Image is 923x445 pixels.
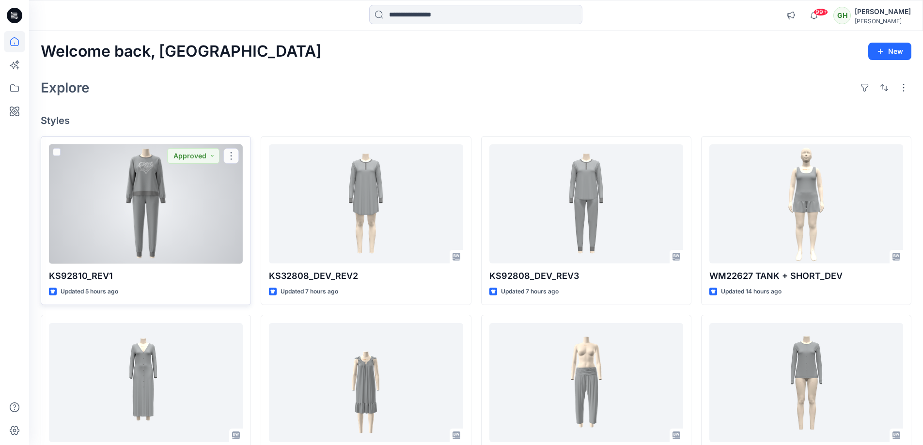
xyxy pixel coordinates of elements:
a: D70037 REV2 [489,323,683,443]
p: KS92810_REV1 [49,269,243,283]
p: Updated 14 hours ago [721,287,782,297]
div: GH [833,7,851,24]
a: WM22627 TANK + SHORT_DEV [709,144,903,264]
a: D00036_DEVELOPMENT [709,323,903,443]
p: KS32808_DEV_REV2 [269,269,463,283]
p: Updated 5 hours ago [61,287,118,297]
a: KS32808_DEV_REV2 [269,144,463,264]
p: Updated 7 hours ago [281,287,338,297]
div: [PERSON_NAME] [855,6,911,17]
h2: Welcome back, [GEOGRAPHIC_DATA] [41,43,322,61]
p: KS92808_DEV_REV3 [489,269,683,283]
div: [PERSON_NAME] [855,17,911,25]
h4: Styles [41,115,911,126]
a: N80076_REV1 [269,323,463,443]
p: Updated 7 hours ago [501,287,559,297]
h2: Explore [41,80,90,95]
span: 99+ [813,8,828,16]
p: WM22627 TANK + SHORT_DEV [709,269,903,283]
a: KS92808_DEV_REV3 [489,144,683,264]
a: D80037_REV02 [49,323,243,443]
button: New [868,43,911,60]
a: KS92810_REV1 [49,144,243,264]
